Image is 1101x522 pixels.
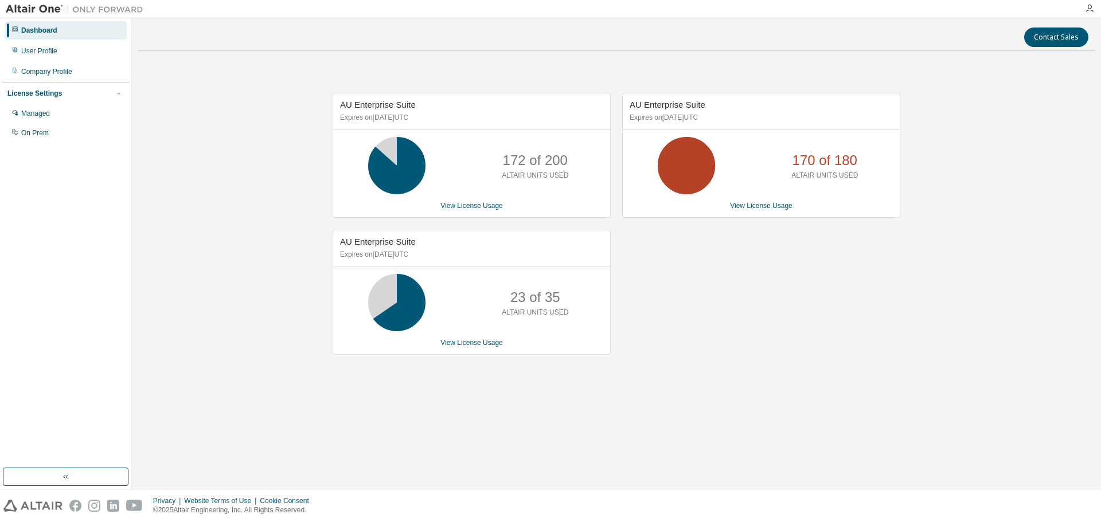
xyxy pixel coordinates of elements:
img: altair_logo.svg [3,500,63,512]
div: Managed [21,109,50,118]
div: Website Terms of Use [184,496,260,505]
div: Cookie Consent [260,496,315,505]
p: Expires on [DATE] UTC [340,113,600,123]
a: View License Usage [730,202,792,210]
p: 172 of 200 [503,151,568,170]
div: Company Profile [21,67,72,76]
div: User Profile [21,46,57,56]
img: youtube.svg [126,500,143,512]
button: Contact Sales [1024,28,1088,47]
span: AU Enterprise Suite [340,237,416,246]
p: © 2025 Altair Engineering, Inc. All Rights Reserved. [153,505,316,515]
span: AU Enterprise Suite [340,100,416,109]
p: 23 of 35 [510,288,560,307]
div: License Settings [7,89,62,98]
a: View License Usage [440,339,503,347]
p: ALTAIR UNITS USED [502,308,568,317]
div: Dashboard [21,26,57,35]
p: ALTAIR UNITS USED [502,171,568,180]
div: Privacy [153,496,184,505]
span: AU Enterprise Suite [630,100,705,109]
div: On Prem [21,128,49,138]
a: View License Usage [440,202,503,210]
img: instagram.svg [88,500,100,512]
p: 170 of 180 [792,151,857,170]
p: Expires on [DATE] UTC [630,113,890,123]
p: Expires on [DATE] UTC [340,250,600,260]
img: Altair One [6,3,149,15]
img: facebook.svg [69,500,81,512]
img: linkedin.svg [107,500,119,512]
p: ALTAIR UNITS USED [791,171,858,180]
